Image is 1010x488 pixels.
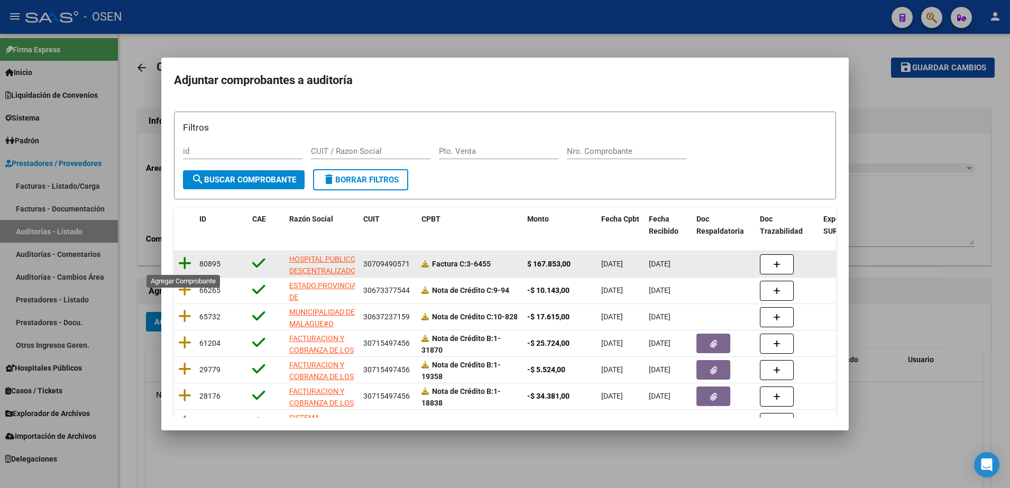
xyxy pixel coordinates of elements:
[649,286,671,294] span: [DATE]
[183,121,827,134] h3: Filtros
[421,387,501,408] strong: 1-18838
[199,312,221,321] span: 65732
[363,365,410,374] span: 30715497456
[289,413,343,446] span: SISTEMA PROVINCIAL DE SALUD
[527,312,570,321] strong: -$ 17.615,00
[195,208,248,243] datatable-header-cell: ID
[363,312,410,321] span: 30637237159
[174,70,836,90] h2: Adjuntar comprobantes a auditoría
[199,339,221,347] span: 61204
[974,452,999,477] div: Open Intercom Messenger
[601,365,623,374] span: [DATE]
[191,175,296,185] span: Buscar Comprobante
[289,308,355,328] span: MUNICIPALIDAD DE MALAGUE#O
[432,286,509,294] strong: 9-94
[527,365,565,374] strong: -$ 5.524,00
[289,281,361,326] span: ESTADO PROVINCIA DE [GEOGRAPHIC_DATA][PERSON_NAME]
[432,260,466,268] span: Factura C:
[289,215,333,223] span: Razón Social
[359,208,417,243] datatable-header-cell: CUIT
[601,312,623,321] span: [DATE]
[248,208,285,243] datatable-header-cell: CAE
[601,215,639,223] span: Fecha Cpbt
[323,173,335,186] mat-icon: delete
[363,339,410,347] span: 30715497456
[696,215,744,235] span: Doc Respaldatoria
[323,175,399,185] span: Borrar Filtros
[819,208,877,243] datatable-header-cell: Expediente SUR Asociado
[756,208,819,243] datatable-header-cell: Doc Trazabilidad
[432,286,493,294] span: Nota de Crédito C:
[313,169,408,190] button: Borrar Filtros
[417,208,523,243] datatable-header-cell: CPBT
[527,286,570,294] strong: -$ 10.143,00
[692,208,756,243] datatable-header-cell: Doc Respaldatoria
[191,173,204,186] mat-icon: search
[199,365,221,374] span: 29779
[527,215,549,223] span: Monto
[823,215,870,235] span: Expediente SUR Asociado
[252,215,266,223] span: CAE
[432,260,491,268] strong: 3-6455
[183,170,305,189] button: Buscar Comprobante
[601,260,623,268] span: [DATE]
[645,208,692,243] datatable-header-cell: Fecha Recibido
[601,286,623,294] span: [DATE]
[363,260,410,268] span: 30709490571
[363,286,410,294] span: 30673377544
[363,392,410,400] span: 30715497456
[421,334,501,355] strong: 1-31870
[199,260,221,268] span: 80895
[649,312,671,321] span: [DATE]
[649,339,671,347] span: [DATE]
[421,215,440,223] span: CPBT
[649,365,671,374] span: [DATE]
[432,312,518,321] strong: 10-828
[527,339,570,347] strong: -$ 25.724,00
[432,312,493,321] span: Nota de Crédito C:
[289,387,354,431] span: FACTURACION Y COBRANZA DE LOS EFECTORES PUBLICOS S.E.
[289,334,354,379] span: FACTURACION Y COBRANZA DE LOS EFECTORES PUBLICOS S.E.
[527,392,570,400] strong: -$ 34.381,00
[601,339,623,347] span: [DATE]
[760,215,803,235] span: Doc Trazabilidad
[601,392,623,400] span: [DATE]
[199,392,221,400] span: 28176
[432,334,493,343] span: Nota de Crédito B:
[597,208,645,243] datatable-header-cell: Fecha Cpbt
[289,361,354,405] span: FACTURACION Y COBRANZA DE LOS EFECTORES PUBLICOS S.E.
[649,215,678,235] span: Fecha Recibido
[285,208,359,243] datatable-header-cell: Razón Social
[527,260,571,268] strong: $ 167.853,00
[432,387,493,395] span: Nota de Crédito B:
[649,260,671,268] span: [DATE]
[649,392,671,400] span: [DATE]
[199,286,221,294] span: 66265
[523,208,597,243] datatable-header-cell: Monto
[421,361,501,381] strong: 1-19358
[289,255,356,288] span: HOSPITAL PUBLICO DESCENTRALIZADO [PERSON_NAME]
[363,215,380,223] span: CUIT
[432,361,493,369] span: Nota de Crédito B:
[199,215,206,223] span: ID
